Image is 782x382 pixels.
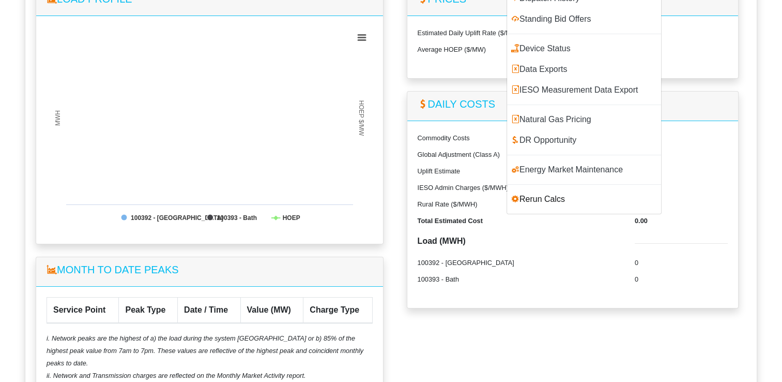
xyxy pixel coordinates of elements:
[131,214,223,222] tspan: 100392 - [GEOGRAPHIC_DATA]
[507,189,661,210] a: Rerun Calcs
[303,297,372,323] th: Charge Type
[283,214,300,222] tspan: HOEP
[507,109,661,130] a: Natural Gas Pricing
[47,372,305,379] i: ii. Network and Transmission charges are reflected on the Monthly Market Activity report.
[507,38,661,59] a: Device Status
[418,275,459,283] small: 100393 - Bath
[178,297,240,323] th: Date / Time
[240,297,303,323] th: Value (MW)
[507,59,661,80] a: Data Exports
[418,151,500,158] small: Global Adjustment (Class A)
[635,259,638,267] small: 0
[635,217,648,225] strong: 0.00
[358,100,365,136] tspan: HOEP $/MW
[418,200,478,208] small: Rural Rate ($/MWH)
[418,217,483,225] strong: Total Estimated Cost
[507,9,661,30] a: Standing Bid Offers
[418,46,486,53] small: Average HOEP ($/MW)
[418,167,461,175] small: Uplift Estimate
[410,235,627,256] dt: Load (MWH)
[507,80,661,100] a: IESO Measurement Data Export
[119,297,178,323] th: Peak Type
[47,297,119,323] th: Service Point
[635,275,638,283] small: 0
[418,134,470,142] small: Commodity Costs
[47,263,373,276] h5: Month to Date Peaks
[418,259,514,267] small: 100392 - [GEOGRAPHIC_DATA]
[418,98,728,110] h5: Daily Costs
[507,130,661,151] a: DR Opportunity
[47,334,363,367] i: i. Network peaks are the highest of a) the load during the system [GEOGRAPHIC_DATA] or b) 85% of ...
[418,29,520,37] small: Estimated Daily Uplift Rate ($/MW)
[54,110,62,126] tspan: MWH
[507,159,661,180] a: Energy Market Maintenance
[217,214,257,222] tspan: 100393 - Bath
[418,184,509,192] small: IESO Admin Charges ($/MWH)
